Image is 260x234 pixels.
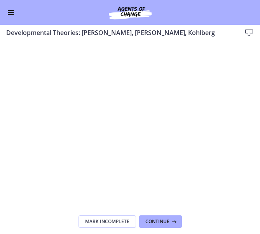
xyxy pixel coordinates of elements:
button: Continue [139,215,182,228]
h3: Developmental Theories: [PERSON_NAME], [PERSON_NAME], Kohlberg [6,28,229,37]
span: Continue [145,218,169,225]
span: Mark Incomplete [85,218,129,225]
button: Enable menu [6,8,16,17]
button: Mark Incomplete [79,215,136,228]
img: Agents of Change [91,5,169,20]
